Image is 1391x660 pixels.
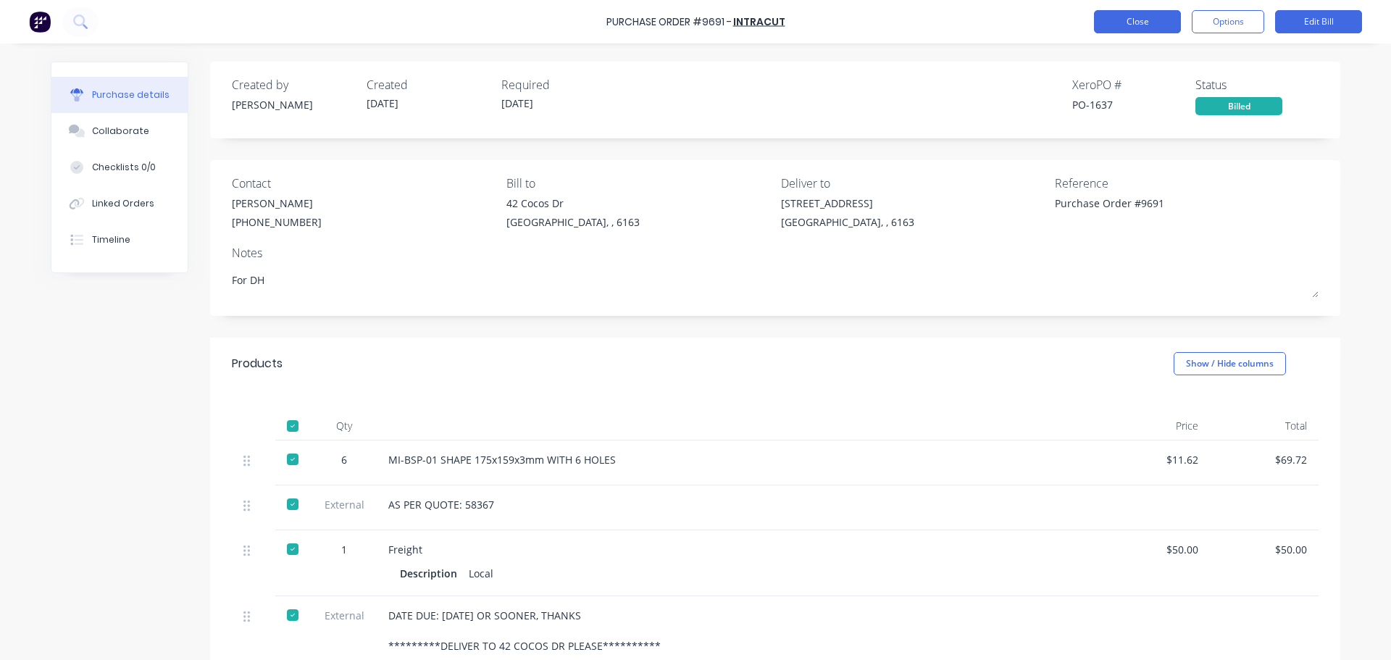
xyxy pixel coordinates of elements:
div: Purchase Order #9691 - [606,14,732,30]
button: Purchase details [51,77,188,113]
button: Close [1094,10,1181,33]
div: AS PER QUOTE: 58367 [388,497,1090,512]
div: Linked Orders [92,197,154,210]
button: Edit Bill [1275,10,1362,33]
img: Factory [29,11,51,33]
a: INTRACUT [733,14,785,29]
div: Freight [388,542,1090,557]
div: Checklists 0/0 [92,161,156,174]
div: Description [400,563,469,584]
div: $69.72 [1221,452,1307,467]
div: Deliver to [781,175,1045,192]
div: 42 Cocos Dr [506,196,640,211]
div: PO-1637 [1072,97,1195,112]
div: Timeline [92,233,130,246]
textarea: For DH [232,265,1319,298]
div: $11.62 [1113,452,1198,467]
div: Xero PO # [1072,76,1195,93]
div: MI-BSP-01 SHAPE 175x159x3mm WITH 6 HOLES [388,452,1090,467]
button: Options [1192,10,1264,33]
button: Checklists 0/0 [51,149,188,185]
div: Price [1101,412,1210,440]
div: Created [367,76,490,93]
div: [PERSON_NAME] [232,97,355,112]
button: Linked Orders [51,185,188,222]
div: Local [469,563,493,584]
button: Timeline [51,222,188,258]
div: Products [232,355,283,372]
div: Total [1210,412,1319,440]
div: [PHONE_NUMBER] [232,214,322,230]
div: [GEOGRAPHIC_DATA], , 6163 [781,214,914,230]
div: Status [1195,76,1319,93]
span: External [323,497,365,512]
div: Purchase details [92,88,170,101]
textarea: Purchase Order #9691 [1055,196,1236,228]
div: $50.00 [1113,542,1198,557]
div: [STREET_ADDRESS] [781,196,914,211]
div: Reference [1055,175,1319,192]
div: Created by [232,76,355,93]
div: Collaborate [92,125,149,138]
button: Collaborate [51,113,188,149]
div: Billed [1195,97,1282,115]
div: 6 [323,452,365,467]
div: Qty [312,412,377,440]
div: [PERSON_NAME] [232,196,322,211]
div: Bill to [506,175,770,192]
div: Contact [232,175,496,192]
div: $50.00 [1221,542,1307,557]
button: Show / Hide columns [1174,352,1286,375]
div: Required [501,76,625,93]
div: 1 [323,542,365,557]
div: Notes [232,244,1319,262]
div: [GEOGRAPHIC_DATA], , 6163 [506,214,640,230]
span: External [323,608,365,623]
